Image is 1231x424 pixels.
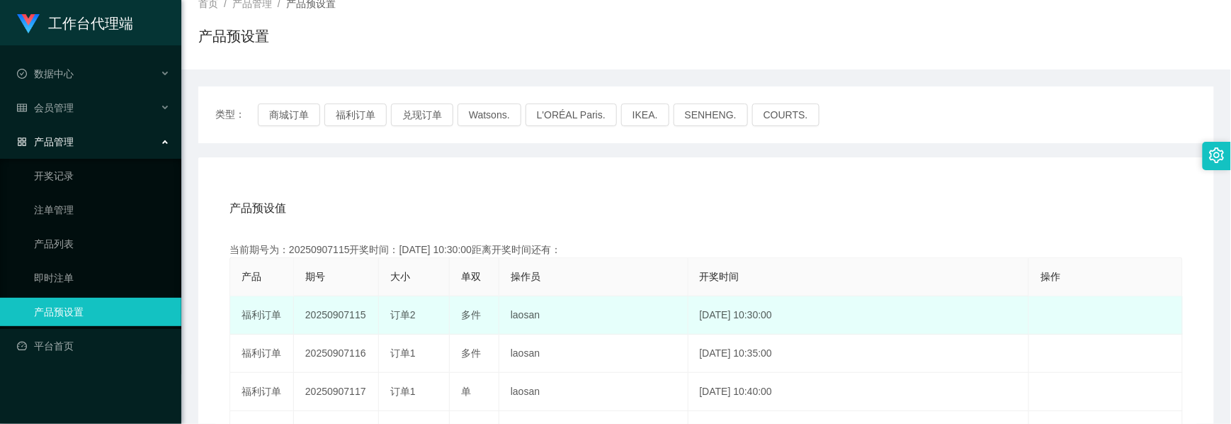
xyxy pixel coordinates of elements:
td: 20250907117 [294,373,379,411]
span: 多件 [461,347,481,359]
button: 福利订单 [324,104,387,126]
span: 单 [461,386,471,397]
h1: 工作台代理端 [48,1,133,46]
span: 操作 [1040,271,1060,282]
i: 图标: table [17,103,27,113]
i: 图标: check-circle-o [17,69,27,79]
span: 单双 [461,271,481,282]
a: 产品列表 [34,230,170,258]
td: 福利订单 [230,373,294,411]
a: 开奖记录 [34,162,170,190]
a: 即时注单 [34,264,170,292]
i: 图标: setting [1209,147,1225,163]
button: 商城订单 [258,104,320,126]
a: 注单管理 [34,196,170,224]
a: 图标: dashboard平台首页 [17,332,170,360]
td: [DATE] 10:35:00 [688,335,1030,373]
button: 兑现订单 [391,104,453,126]
button: SENHENG. [674,104,748,126]
span: 数据中心 [17,68,74,79]
a: 工作台代理端 [17,17,133,28]
h1: 产品预设置 [198,26,269,47]
button: Watsons. [458,104,521,126]
i: 图标: appstore-o [17,137,27,147]
span: 订单2 [390,309,416,320]
span: 多件 [461,309,481,320]
img: logo.9652507e.png [17,14,40,34]
td: laosan [499,373,688,411]
td: 福利订单 [230,335,294,373]
td: [DATE] 10:30:00 [688,296,1030,335]
td: laosan [499,335,688,373]
span: 产品 [242,271,261,282]
button: IKEA. [621,104,669,126]
span: 类型： [215,104,258,126]
td: 20250907115 [294,296,379,335]
span: 会员管理 [17,102,74,113]
td: 福利订单 [230,296,294,335]
span: 订单1 [390,386,416,397]
span: 订单1 [390,347,416,359]
span: 操作员 [511,271,540,282]
div: 当前期号为：20250907115开奖时间：[DATE] 10:30:00距离开奖时间还有： [229,242,1183,257]
span: 开奖时间 [700,271,739,282]
td: 20250907116 [294,335,379,373]
a: 产品预设置 [34,298,170,326]
td: laosan [499,296,688,335]
td: [DATE] 10:40:00 [688,373,1030,411]
span: 产品预设值 [229,200,286,217]
span: 期号 [305,271,325,282]
span: 大小 [390,271,410,282]
button: L'ORÉAL Paris. [526,104,617,126]
button: COURTS. [752,104,819,126]
span: 产品管理 [17,136,74,147]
